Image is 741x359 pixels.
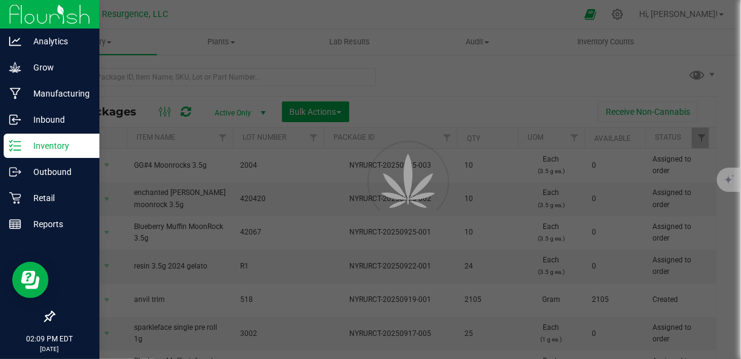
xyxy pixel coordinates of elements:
[5,344,94,354] p: [DATE]
[9,61,21,74] inline-svg: Grow
[21,34,94,49] p: Analytics
[21,86,94,101] p: Manufacturing
[9,87,21,100] inline-svg: Manufacturing
[21,60,94,75] p: Grow
[9,114,21,126] inline-svg: Inbound
[9,218,21,230] inline-svg: Reports
[21,138,94,153] p: Inventory
[12,262,49,298] iframe: Resource center
[9,35,21,47] inline-svg: Analytics
[21,165,94,179] p: Outbound
[5,333,94,344] p: 02:09 PM EDT
[21,191,94,205] p: Retail
[9,192,21,204] inline-svg: Retail
[9,166,21,178] inline-svg: Outbound
[9,140,21,152] inline-svg: Inventory
[21,217,94,231] p: Reports
[21,112,94,127] p: Inbound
